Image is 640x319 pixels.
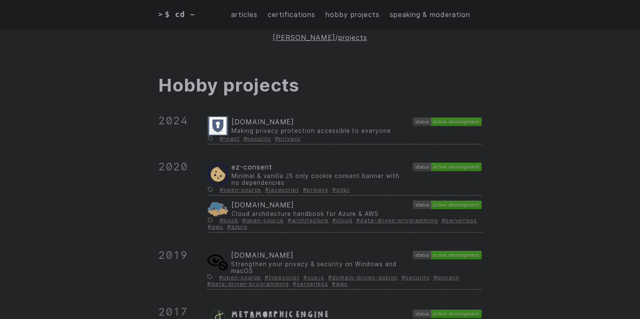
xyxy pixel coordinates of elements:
div: 2024 [158,111,188,144]
img: Cookie with a checkmark representing cookie consent functionality [208,162,228,187]
a: speaking & moderation [390,9,470,20]
a: security [406,274,430,281]
h1: Hobby projects [158,72,482,99]
a: projects [338,33,367,42]
a: privacy [437,274,460,281]
a: hobby projects [326,9,379,20]
a: cloud [336,217,352,224]
a: data-driven-programming [211,281,289,287]
a: > $ cd ~ [158,9,201,20]
img: active development [413,251,482,259]
a: open-source [246,217,284,224]
a: articles [231,9,257,20]
img: active development [413,163,482,171]
a: book [223,217,238,224]
a: gdpr [336,187,350,193]
img: A minimalist shield icon in blue with a white keyhole cutout, positioned over horizontal lines su... [208,116,228,135]
span: $ cd ~ [165,9,195,20]
a: vue.js [307,274,325,281]
span: Making privacy protection accessible to everyone [231,127,409,134]
a: [DOMAIN_NAME]Cloud architecture handbook for Azure & AWSactive development [231,201,482,217]
a: certifications [268,9,315,20]
a: data-driven-programming [360,217,438,224]
div: 2019 [158,246,188,290]
a: security [247,135,271,142]
span: Strengthen your privacy & security on Windows and macOS [231,261,409,274]
a: architecture [291,217,329,224]
a: [PERSON_NAME] [273,33,335,42]
a: aws [211,224,223,230]
a: open-source [223,274,261,281]
a: serverless [297,281,329,287]
span: [DOMAIN_NAME] [231,251,294,259]
a: azure [231,224,248,230]
a: privacy [279,135,301,142]
a: [DOMAIN_NAME]Strengthen your privacy & security on Windows and macOSactive development [231,251,482,274]
a: privacy [307,187,329,193]
span: Cloud architecture handbook for Azure & AWS [231,210,409,217]
a: javascript [269,187,299,193]
img: Icon showing an eye with a stop or block sign in the corner, symbolizing the privacy control offe... [207,252,228,273]
a: ez-consentMinimal & vanilla JS only cookie consent banner with no dependenciesactive development [231,163,482,186]
a: typescript [269,274,300,281]
span: > [158,9,163,20]
img: active development [413,118,482,126]
span: Minimal & vanilla JS only cookie consent banner with no dependencies [231,172,409,186]
span: [DOMAIN_NAME] [231,201,294,209]
div: 2020 [158,157,188,233]
img: Project icon depicting a cloud infused with the distinctive colors of major cloud service providers [208,202,228,216]
img: active development [413,310,482,318]
a: [DOMAIN_NAME]Making privacy protection accessible to everyoneactive development [231,118,482,134]
img: active development [413,201,482,209]
a: serverless [446,217,477,224]
a: domain-driven-design [332,274,398,281]
a: react [223,135,240,142]
a: aws [336,281,348,287]
span: [DOMAIN_NAME] [231,118,294,126]
a: open-source [223,187,262,193]
span: Metamorphic Engine [231,311,329,318]
span: ez-consent [231,163,272,171]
